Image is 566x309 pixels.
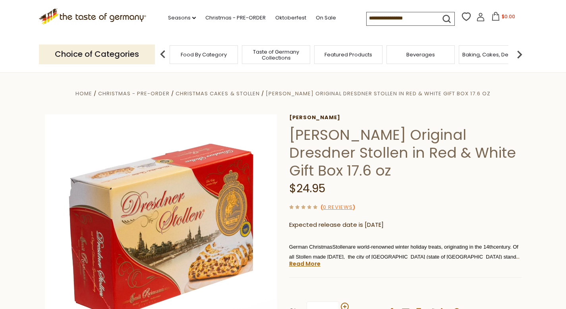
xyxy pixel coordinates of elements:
[487,12,520,24] button: $0.00
[289,260,321,268] a: Read More
[502,13,515,20] span: $0.00
[39,44,155,64] p: Choice of Categories
[289,244,520,270] span: century. Of all Stollen made [DATE], the city of [GEOGRAPHIC_DATA] (state of [GEOGRAPHIC_DATA]) s...
[244,49,308,61] a: Taste of Germany Collections
[289,114,522,121] a: [PERSON_NAME]
[316,14,336,22] a: On Sale
[289,244,332,250] span: German Christmas
[289,126,522,180] h1: [PERSON_NAME] Original Dresdner Stollen in Red & White Gift Box 17.6 oz
[462,52,524,58] a: Baking, Cakes, Desserts
[155,46,171,62] img: previous arrow
[406,52,435,58] a: Beverages
[275,14,306,22] a: Oktoberfest
[168,14,196,22] a: Seasons
[176,90,259,97] a: Christmas Cakes & Stollen
[289,181,325,196] span: $24.95
[325,52,372,58] a: Featured Products
[289,220,522,230] p: Expected release date is [DATE]
[512,46,527,62] img: next arrow
[266,90,491,97] a: [PERSON_NAME] Original Dresdner Stollen in Red & White Gift Box 17.6 oz
[348,244,489,250] span: are world-renowned winter holiday treats, originating in the 14
[181,52,227,58] a: Food By Category
[489,244,493,250] span: th
[332,244,348,250] span: Stollen
[323,203,353,212] a: 0 Reviews
[98,90,170,97] a: Christmas - PRE-ORDER
[321,203,355,211] span: ( )
[205,14,266,22] a: Christmas - PRE-ORDER
[75,90,92,97] a: Home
